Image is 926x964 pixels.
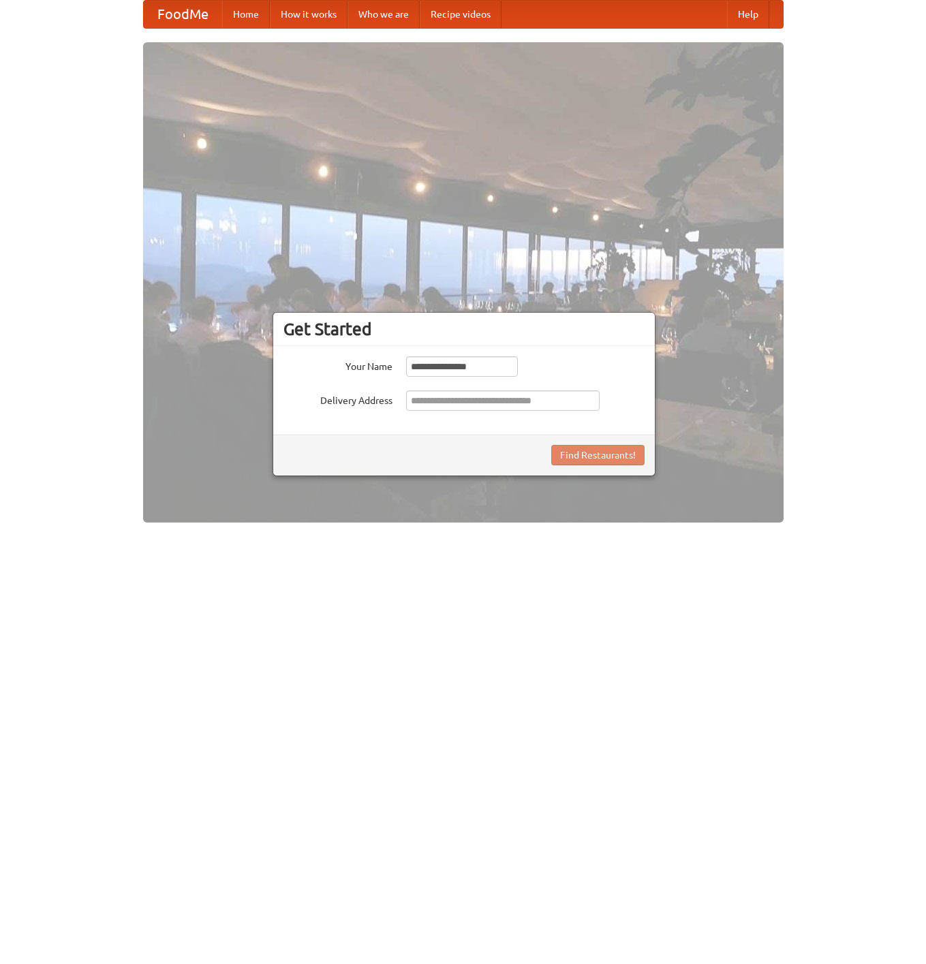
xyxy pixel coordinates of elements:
[348,1,420,28] a: Who we are
[727,1,769,28] a: Help
[270,1,348,28] a: How it works
[551,445,645,465] button: Find Restaurants!
[144,1,222,28] a: FoodMe
[222,1,270,28] a: Home
[283,356,392,373] label: Your Name
[283,390,392,407] label: Delivery Address
[420,1,501,28] a: Recipe videos
[283,319,645,339] h3: Get Started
